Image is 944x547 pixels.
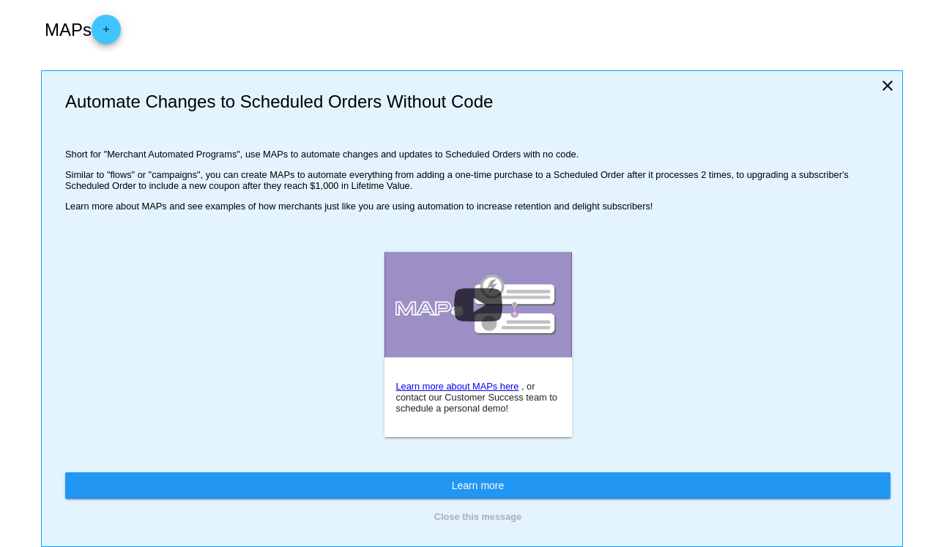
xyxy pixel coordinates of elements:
span: , or contact our Customer Success team to schedule a personal demo! [396,381,557,414]
h2: Automate Changes to Scheduled Orders Without Code [65,92,891,112]
p: Short for "Merchant Automated Programs", use MAPs to automate changes and updates to Scheduled Or... [65,149,891,160]
a: Learn more about MAPs here [396,381,519,392]
mat-icon: close [879,77,896,94]
span: Learn more [452,480,505,491]
button: Close this message [65,510,891,523]
h2: MAPs [45,15,121,44]
p: Learn more about MAPs and see examples of how merchants just like you are using automation to inc... [65,201,891,212]
p: Similar to "flows" or "campaigns", you can create MAPs to automate everything from adding a one-t... [65,169,891,191]
a: Learn more [65,472,891,499]
mat-icon: add [97,24,115,42]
